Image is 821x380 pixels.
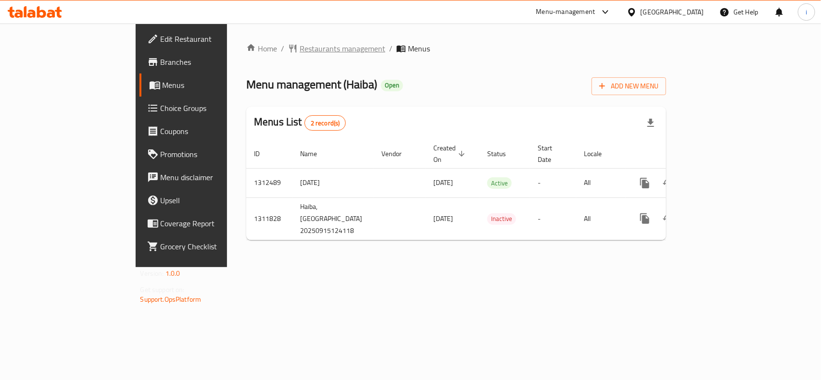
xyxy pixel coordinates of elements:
[300,43,385,54] span: Restaurants management
[433,212,453,225] span: [DATE]
[161,195,265,206] span: Upsell
[487,178,512,189] span: Active
[599,80,658,92] span: Add New Menu
[381,81,403,89] span: Open
[161,218,265,229] span: Coverage Report
[246,74,377,95] span: Menu management ( Haiba )
[139,97,273,120] a: Choice Groups
[300,148,329,159] span: Name
[139,212,273,235] a: Coverage Report
[487,177,512,189] div: Active
[530,168,576,197] td: -
[139,74,273,97] a: Menus
[139,189,273,212] a: Upsell
[576,197,626,240] td: All
[139,50,273,74] a: Branches
[288,43,385,54] a: Restaurants management
[281,43,284,54] li: /
[254,115,346,131] h2: Menus List
[639,111,662,135] div: Export file
[292,168,374,197] td: [DATE]
[487,148,518,159] span: Status
[433,142,468,165] span: Created On
[592,77,666,95] button: Add New Menu
[161,241,265,252] span: Grocery Checklist
[433,176,453,189] span: [DATE]
[389,43,392,54] li: /
[657,207,680,230] button: Change Status
[163,79,265,91] span: Menus
[381,148,414,159] span: Vendor
[161,125,265,137] span: Coupons
[161,172,265,183] span: Menu disclaimer
[140,267,164,280] span: Version:
[161,33,265,45] span: Edit Restaurant
[408,43,430,54] span: Menus
[530,197,576,240] td: -
[536,6,595,18] div: Menu-management
[633,207,657,230] button: more
[139,235,273,258] a: Grocery Checklist
[538,142,565,165] span: Start Date
[633,172,657,195] button: more
[246,43,666,54] nav: breadcrumb
[381,80,403,91] div: Open
[140,283,185,296] span: Get support on:
[246,139,733,240] table: enhanced table
[806,7,807,17] span: i
[487,213,516,224] span: Inactive
[139,120,273,143] a: Coupons
[139,166,273,189] a: Menu disclaimer
[139,143,273,166] a: Promotions
[584,148,614,159] span: Locale
[161,148,265,160] span: Promotions
[165,267,180,280] span: 1.0.0
[140,293,202,306] a: Support.OpsPlatform
[161,102,265,114] span: Choice Groups
[254,148,272,159] span: ID
[305,119,346,128] span: 2 record(s)
[304,115,346,131] div: Total records count
[576,168,626,197] td: All
[626,139,733,169] th: Actions
[641,7,704,17] div: [GEOGRAPHIC_DATA]
[139,27,273,50] a: Edit Restaurant
[657,172,680,195] button: Change Status
[161,56,265,68] span: Branches
[292,197,374,240] td: Haiba,[GEOGRAPHIC_DATA] 20250915124118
